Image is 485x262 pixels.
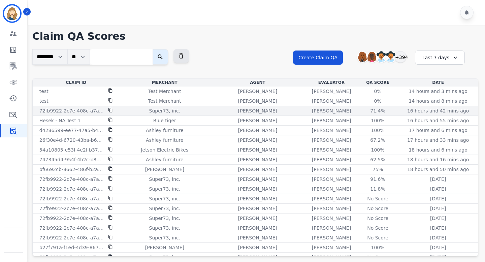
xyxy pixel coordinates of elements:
p: 747345d4-954f-4b2c-b864-97055a52b23f [39,156,104,163]
p: 72fb9922-2c7e-408c-a7af-65fa3901b6bc [39,234,104,241]
p: [PERSON_NAME] [145,244,184,251]
button: Create Claim QA [293,51,343,65]
p: 18 hours and 50 mins ago [407,166,469,173]
p: Ashley furniture [146,156,183,163]
h1: Claim QA Scores [32,30,478,42]
div: No Score [363,234,393,241]
p: 17 hours and 6 mins ago [409,127,467,134]
p: [PERSON_NAME] [312,234,351,241]
p: Test Merchant [148,88,181,95]
div: 100% [363,244,393,251]
p: [DATE] [430,205,446,212]
p: bf6692cb-8662-486f-b2a4-0ab6fd7f1eda [39,166,104,173]
p: [PERSON_NAME] [312,137,351,143]
p: [DATE] [430,195,446,202]
p: [PERSON_NAME] [238,234,277,241]
p: 16 hours and 55 mins ago [407,117,469,124]
p: [PERSON_NAME] [312,98,351,104]
div: 91.6% [363,176,393,183]
p: [PERSON_NAME] [312,166,351,173]
p: 72fb9922-2c7e-408c-a7af-65fa3901b6bc [39,186,104,192]
div: No Score [363,205,393,212]
p: [DATE] [430,254,446,261]
p: [PERSON_NAME] [238,205,277,212]
p: 72fb9922-2c7e-408c-a7af-65fa3901b6bc [39,254,104,261]
div: QA Score [359,80,397,85]
p: [PERSON_NAME] [312,225,351,231]
p: [DATE] [430,225,446,231]
p: 72fb9922-2c7e-408c-a7af-65fa3901b6bc [39,195,104,202]
p: [PERSON_NAME] [238,215,277,222]
p: [PERSON_NAME] [312,156,351,163]
p: [PERSON_NAME] [238,244,277,251]
p: [PERSON_NAME] [238,156,277,163]
p: b27f791a-f1ed-4d39-8675-dbf2c5983b47 [39,244,104,251]
div: No Score [363,215,393,222]
p: 17 hours and 33 mins ago [407,137,469,143]
p: [PERSON_NAME] [312,244,351,251]
div: Agent [211,80,304,85]
p: 14 hours and 8 mins ago [409,98,467,104]
p: Blue tiger [153,117,176,124]
div: 67.2% [363,137,393,143]
p: Super73, inc. [149,254,181,261]
p: [PERSON_NAME] [312,195,351,202]
p: 26f30e4d-6720-43ba-b63b-fc317e74265a [39,137,104,143]
p: [PERSON_NAME] [312,176,351,183]
p: Super73, inc. [149,225,181,231]
div: Last 7 days [415,51,465,65]
p: [PERSON_NAME] [238,88,277,95]
p: Super73, inc. [149,176,181,183]
p: Ashley furniture [146,127,183,134]
p: [PERSON_NAME] [238,127,277,134]
p: [PERSON_NAME] [238,117,277,124]
p: Super73, inc. [149,186,181,192]
div: 100% [363,117,393,124]
p: [PERSON_NAME] [312,254,351,261]
div: 11.8% [363,186,393,192]
p: [DATE] [430,215,446,222]
div: +394 [395,51,406,63]
p: d4286599-ee77-47a5-b489-140688ae9615 [39,127,104,134]
img: Bordered avatar [4,5,20,22]
p: Super73, inc. [149,195,181,202]
p: [DATE] [430,186,446,192]
p: [PERSON_NAME] [145,166,184,173]
p: [PERSON_NAME] [312,186,351,192]
p: 18 hours and 6 mins ago [409,146,467,153]
div: 71.4% [363,107,393,114]
p: 16 hours and 42 mins ago [407,107,469,114]
p: [DATE] [430,244,446,251]
div: No Score [363,195,393,202]
div: 62.5% [363,156,393,163]
p: [DATE] [430,234,446,241]
p: [PERSON_NAME] [238,98,277,104]
p: 14 hours and 3 mins ago [409,88,467,95]
div: 100% [363,146,393,153]
p: [PERSON_NAME] [312,88,351,95]
p: Super73, inc. [149,205,181,212]
div: Merchant [121,80,208,85]
div: Evaluator [307,80,356,85]
p: [PERSON_NAME] [238,107,277,114]
p: Jetson Electric Bikes [141,146,188,153]
p: [PERSON_NAME] [312,127,351,134]
p: 72fb9922-2c7e-408c-a7af-65fa3901b6bc [39,107,104,114]
div: 100% [363,127,393,134]
p: [PERSON_NAME] [238,254,277,261]
p: 72fb9922-2c7e-408c-a7af-65fa3901b6bc [39,215,104,222]
p: [PERSON_NAME] [238,137,277,143]
p: Super73, inc. [149,215,181,222]
p: 18 hours and 16 mins ago [407,156,469,163]
p: [PERSON_NAME] [312,205,351,212]
p: [PERSON_NAME] [238,225,277,231]
div: No Score [363,254,393,261]
p: [PERSON_NAME] [238,186,277,192]
p: Ashley furniture [146,137,183,143]
div: No Score [363,225,393,231]
p: 72fb9922-2c7e-408c-a7af-65fa3901b6bc [39,225,104,231]
p: test [39,98,48,104]
p: Hesek - NA Test 1 [39,117,81,124]
p: Test Merchant [148,98,181,104]
div: 0% [363,98,393,104]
